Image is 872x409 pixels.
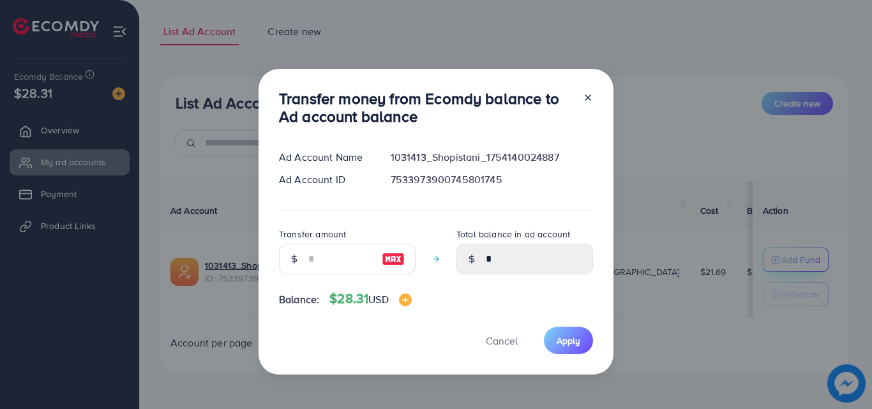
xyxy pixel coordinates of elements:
[544,327,593,354] button: Apply
[279,292,319,307] span: Balance:
[456,228,570,241] label: Total balance in ad account
[368,292,388,306] span: USD
[269,150,380,165] div: Ad Account Name
[486,334,518,348] span: Cancel
[470,327,534,354] button: Cancel
[329,291,411,307] h4: $28.31
[279,228,346,241] label: Transfer amount
[557,334,580,347] span: Apply
[269,172,380,187] div: Ad Account ID
[380,172,603,187] div: 7533973900745801745
[380,150,603,165] div: 1031413_Shopistani_1754140024887
[279,89,573,126] h3: Transfer money from Ecomdy balance to Ad account balance
[399,294,412,306] img: image
[382,251,405,267] img: image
